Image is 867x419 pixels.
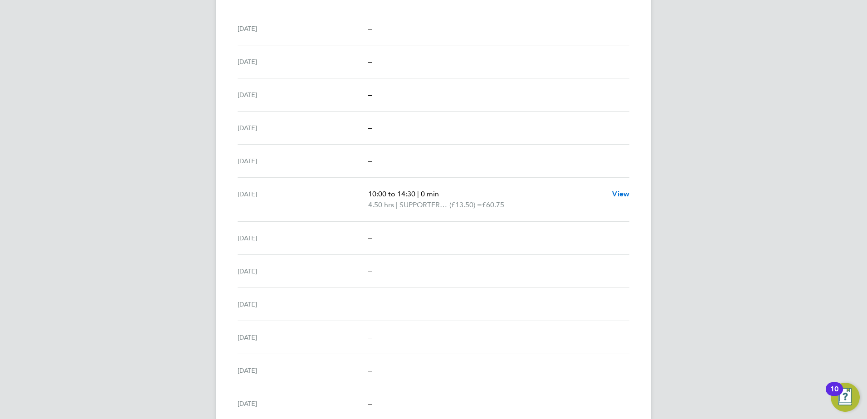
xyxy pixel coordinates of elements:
[238,23,368,34] div: [DATE]
[421,190,439,198] span: 0 min
[612,190,629,198] span: View
[238,299,368,310] div: [DATE]
[830,389,838,401] div: 10
[368,267,372,275] span: –
[238,189,368,210] div: [DATE]
[368,333,372,341] span: –
[368,200,394,209] span: 4.50 hrs
[368,399,372,408] span: –
[238,233,368,244] div: [DATE]
[238,398,368,409] div: [DATE]
[238,365,368,376] div: [DATE]
[417,190,419,198] span: |
[368,300,372,308] span: –
[368,156,372,165] span: –
[368,57,372,66] span: –
[368,24,372,33] span: –
[238,56,368,67] div: [DATE]
[368,90,372,99] span: –
[831,383,860,412] button: Open Resource Center, 10 new notifications
[396,200,398,209] span: |
[482,200,504,209] span: £60.75
[612,189,629,200] a: View
[368,123,372,132] span: –
[238,89,368,100] div: [DATE]
[238,156,368,166] div: [DATE]
[399,200,449,210] span: SUPPORTER_SERVICES_HOURS
[368,234,372,242] span: –
[449,200,482,209] span: (£13.50) =
[368,190,415,198] span: 10:00 to 14:30
[238,266,368,277] div: [DATE]
[238,122,368,133] div: [DATE]
[368,366,372,375] span: –
[238,332,368,343] div: [DATE]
